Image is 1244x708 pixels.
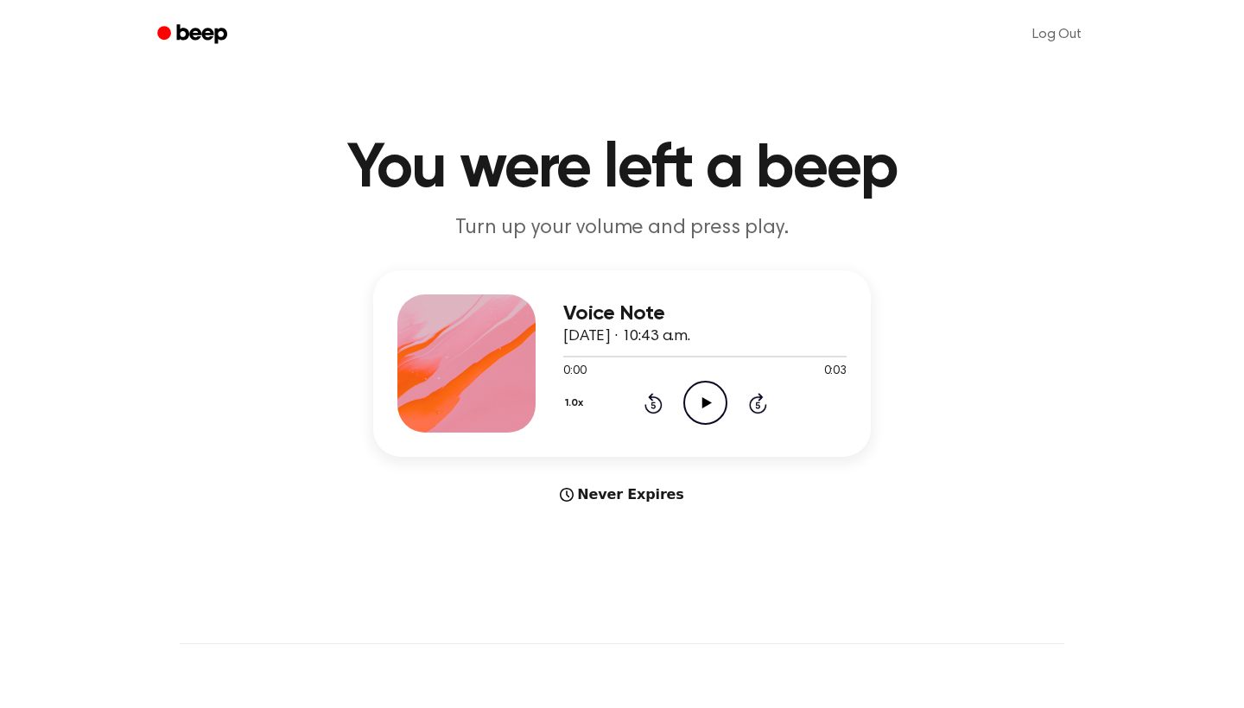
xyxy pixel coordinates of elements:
[563,329,690,345] span: [DATE] · 10:43 a.m.
[1015,14,1099,55] a: Log Out
[563,302,847,326] h3: Voice Note
[373,484,871,505] div: Never Expires
[290,214,954,243] p: Turn up your volume and press play.
[145,18,243,52] a: Beep
[180,138,1064,200] h1: You were left a beep
[563,363,586,381] span: 0:00
[563,389,589,418] button: 1.0x
[824,363,847,381] span: 0:03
